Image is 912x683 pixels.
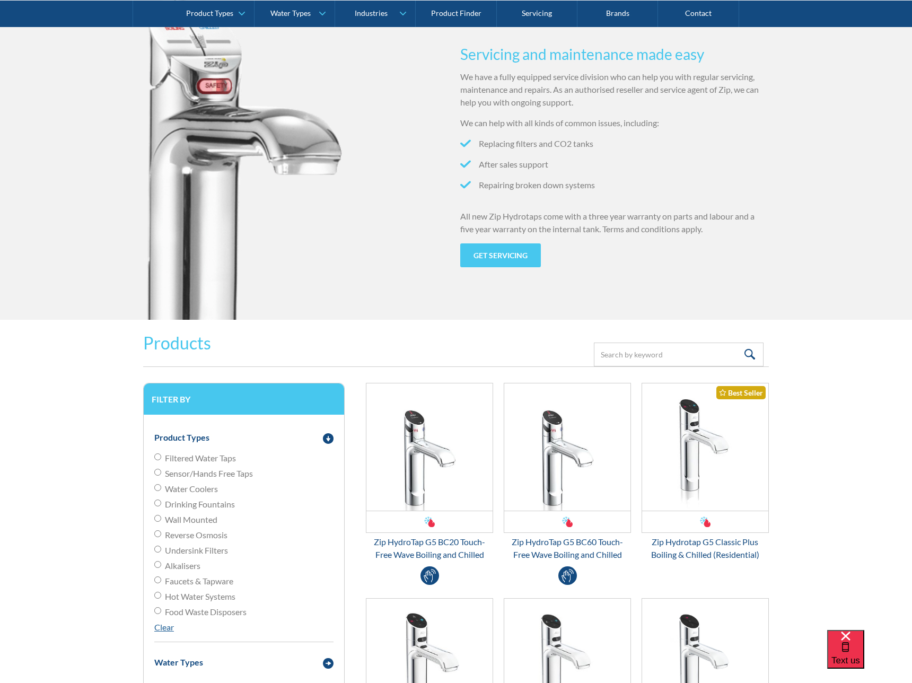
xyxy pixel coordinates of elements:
[154,530,161,537] input: Reverse Osmosis
[827,630,912,683] iframe: podium webchat widget bubble
[154,515,161,522] input: Wall Mounted
[154,453,161,460] input: Filtered Water Taps
[154,622,174,632] a: Clear
[154,592,161,599] input: Hot Water Systems
[165,575,233,588] span: Faucets & Tapware
[165,452,236,465] span: Filtered Water Taps
[152,394,336,404] h3: Filter by
[165,606,247,618] span: Food Waste Disposers
[642,536,769,561] div: Zip Hydrotap G5 Classic Plus Boiling & Chilled (Residential)
[460,158,769,171] li: After sales support
[366,536,493,561] div: Zip HydroTap G5 BC20 Touch-Free Wave Boiling and Chilled
[165,467,253,480] span: Sensor/Hands Free Taps
[460,43,769,65] h3: Servicing and maintenance made easy
[460,210,769,235] p: All new Zip Hydrotaps come with a three year warranty on parts and labour and a five year warrant...
[165,529,227,541] span: Reverse Osmosis
[154,484,161,491] input: Water Coolers
[154,656,203,669] div: Water Types
[642,383,768,511] img: Zip Hydrotap G5 Classic Plus Boiling & Chilled (Residential)
[165,513,217,526] span: Wall Mounted
[165,559,200,572] span: Alkalisers
[460,137,769,150] li: Replacing filters and CO2 tanks
[594,343,764,366] input: Search by keyword
[504,536,631,561] div: Zip HydroTap G5 BC60 Touch-Free Wave Boiling and Chilled
[460,117,769,129] p: We can help with all kinds of common issues, including:
[460,243,541,267] a: Get servicing
[186,8,233,17] div: Product Types
[165,544,228,557] span: Undersink Filters
[154,500,161,506] input: Drinking Fountains
[642,383,769,561] a: Zip Hydrotap G5 Classic Plus Boiling & Chilled (Residential)Best SellerZip Hydrotap G5 Classic Pl...
[460,179,769,191] li: Repairing broken down systems
[270,8,311,17] div: Water Types
[165,498,235,511] span: Drinking Fountains
[154,576,161,583] input: Faucets & Tapware
[154,561,161,568] input: Alkalisers
[154,469,161,476] input: Sensor/Hands Free Taps
[460,71,769,109] p: We have a fully equipped service division who can help you with regular servicing, maintenance an...
[154,546,161,553] input: Undersink Filters
[504,383,631,561] a: Zip HydroTap G5 BC60 Touch-Free Wave Boiling and ChilledZip HydroTap G5 BC60 Touch-Free Wave Boil...
[165,483,218,495] span: Water Coolers
[355,8,388,17] div: Industries
[366,383,493,561] a: Zip HydroTap G5 BC20 Touch-Free Wave Boiling and ChilledZip HydroTap G5 BC20 Touch-Free Wave Boil...
[504,383,630,511] img: Zip HydroTap G5 BC60 Touch-Free Wave Boiling and Chilled
[143,330,211,356] h2: Products
[165,590,235,603] span: Hot Water Systems
[154,607,161,614] input: Food Waste Disposers
[366,383,493,511] img: Zip HydroTap G5 BC20 Touch-Free Wave Boiling and Chilled
[716,386,766,399] div: Best Seller
[154,431,209,444] div: Product Types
